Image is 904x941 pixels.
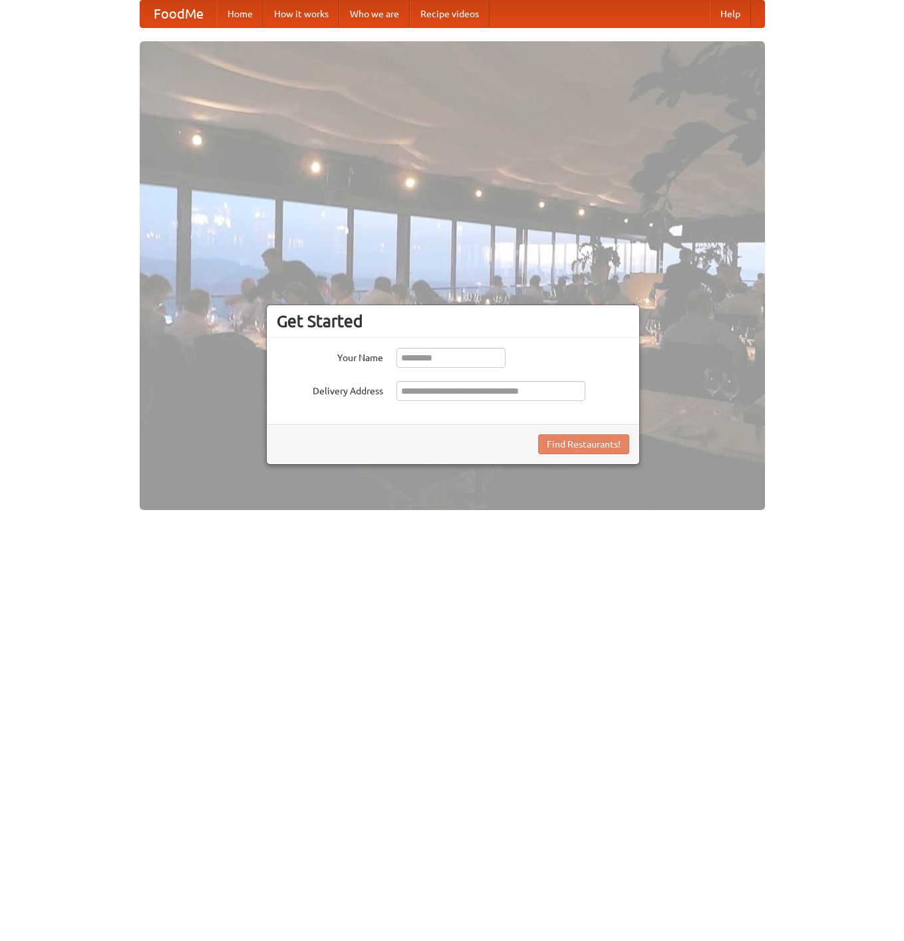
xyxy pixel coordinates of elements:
[217,1,263,27] a: Home
[277,311,629,331] h3: Get Started
[410,1,490,27] a: Recipe videos
[339,1,410,27] a: Who we are
[277,348,383,364] label: Your Name
[263,1,339,27] a: How it works
[538,434,629,454] button: Find Restaurants!
[277,381,383,398] label: Delivery Address
[710,1,751,27] a: Help
[140,1,217,27] a: FoodMe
